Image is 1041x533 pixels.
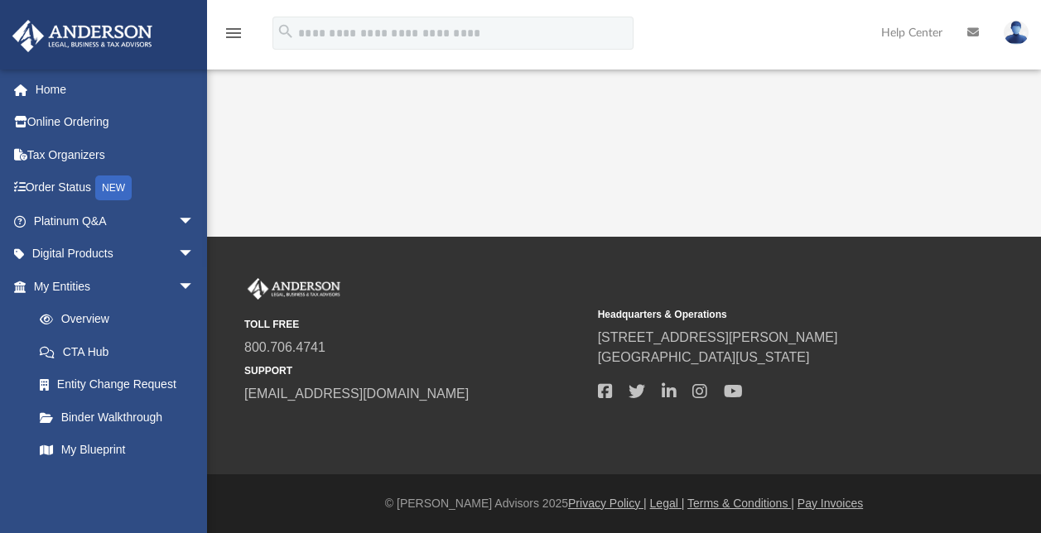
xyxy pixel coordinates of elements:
span: arrow_drop_down [178,270,211,304]
a: Legal | [650,497,685,510]
a: [STREET_ADDRESS][PERSON_NAME] [598,330,838,344]
img: Anderson Advisors Platinum Portal [7,20,157,52]
a: My Blueprint [23,434,211,467]
small: TOLL FREE [244,317,586,332]
img: Anderson Advisors Platinum Portal [244,278,344,300]
span: arrow_drop_down [178,204,211,238]
a: Binder Walkthrough [23,401,219,434]
div: © [PERSON_NAME] Advisors 2025 [207,495,1041,512]
a: Tax Organizers [12,138,219,171]
a: 800.706.4741 [244,340,325,354]
a: menu [224,31,243,43]
a: Tax Due Dates [23,466,219,499]
a: Privacy Policy | [568,497,647,510]
a: Home [12,73,219,106]
i: menu [224,23,243,43]
a: [GEOGRAPHIC_DATA][US_STATE] [598,350,810,364]
a: Order StatusNEW [12,171,219,205]
i: search [277,22,295,41]
a: Platinum Q&Aarrow_drop_down [12,204,219,238]
a: CTA Hub [23,335,219,368]
img: User Pic [1004,21,1029,45]
div: NEW [95,175,132,200]
a: Pay Invoices [798,497,863,510]
span: arrow_drop_down [178,238,211,271]
a: [EMAIL_ADDRESS][DOMAIN_NAME] [244,387,469,401]
a: Online Ordering [12,106,219,139]
small: Headquarters & Operations [598,307,940,322]
a: Digital Productsarrow_drop_down [12,238,219,271]
small: SUPPORT [244,363,586,378]
a: Overview [23,303,219,336]
a: Entity Change Request [23,368,219,401]
a: My Entitiesarrow_drop_down [12,270,219,303]
a: Terms & Conditions | [687,497,794,510]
